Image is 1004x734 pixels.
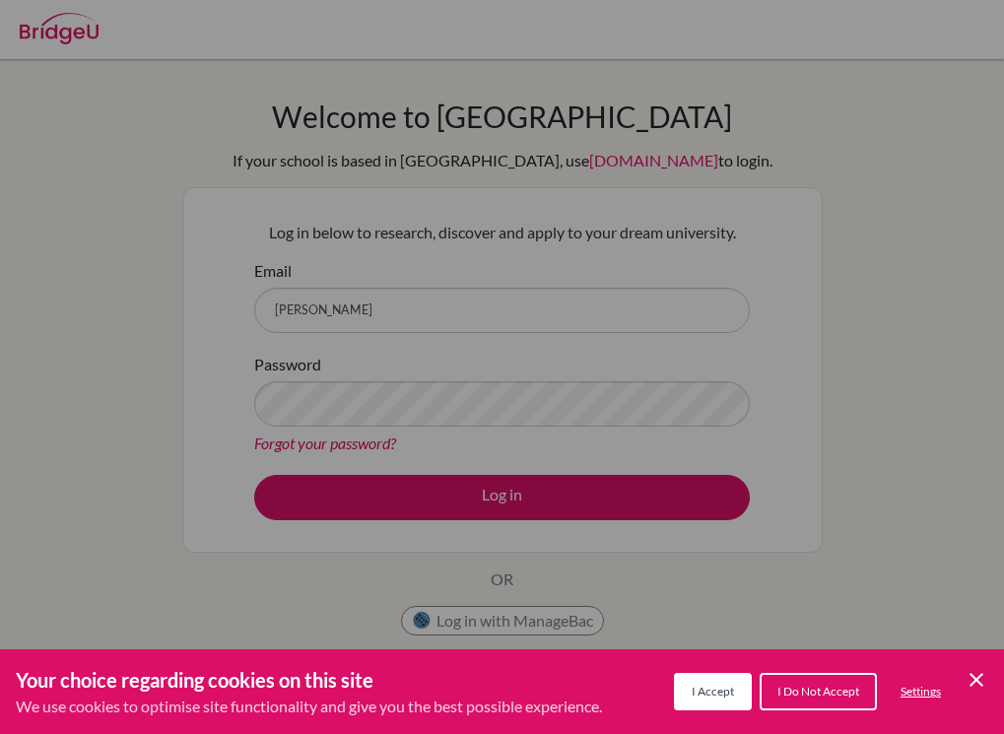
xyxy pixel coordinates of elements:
h3: Your choice regarding cookies on this site [16,665,602,695]
span: Settings [901,684,941,699]
span: I Accept [692,684,734,699]
button: I Do Not Accept [760,673,877,710]
button: I Accept [674,673,752,710]
span: I Do Not Accept [777,684,859,699]
button: Settings [885,675,957,708]
p: We use cookies to optimise site functionality and give you the best possible experience. [16,695,602,718]
button: Save and close [965,668,988,692]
